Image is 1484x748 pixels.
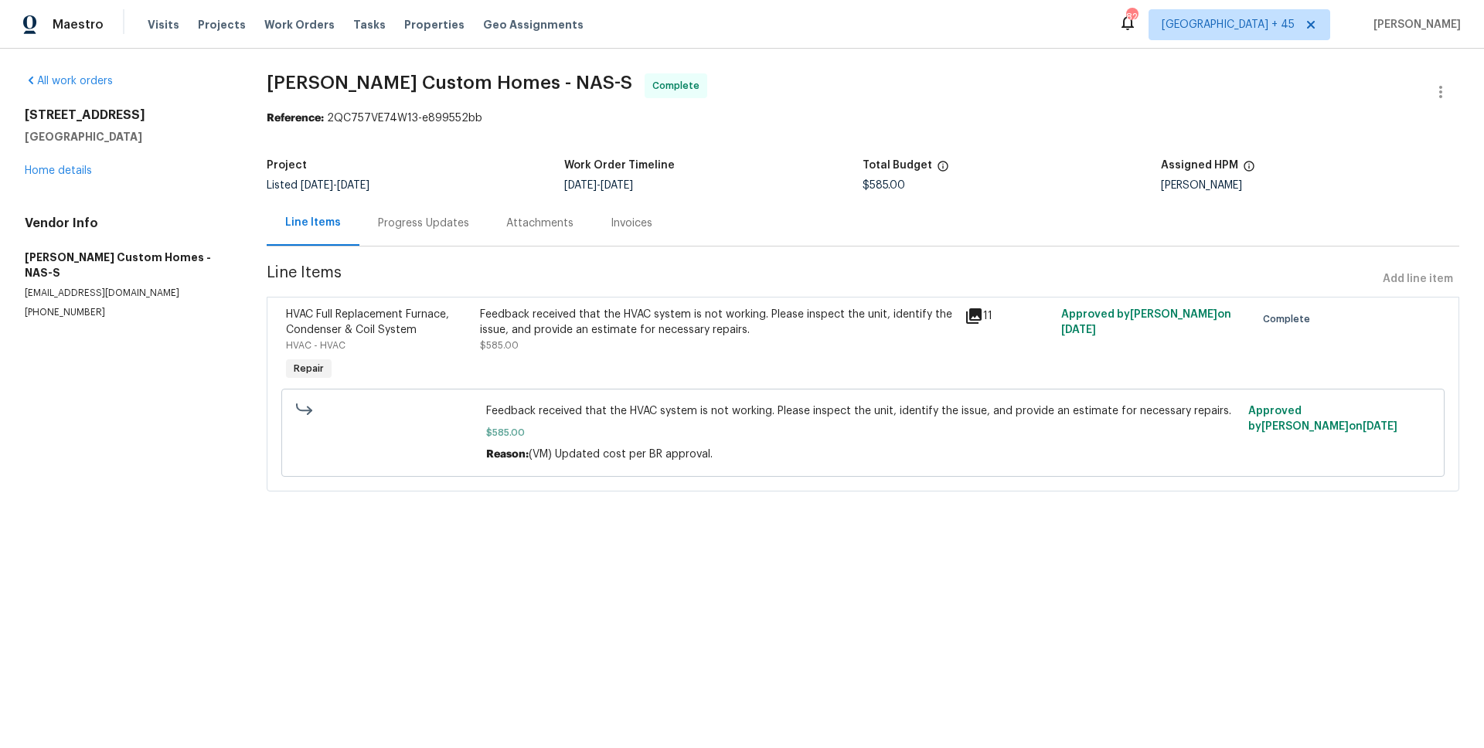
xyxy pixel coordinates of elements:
span: Approved by [PERSON_NAME] on [1248,406,1397,432]
h5: [PERSON_NAME] Custom Homes - NAS-S [25,250,230,280]
span: Maestro [53,17,104,32]
span: HVAC Full Replacement Furnace, Condenser & Coil System [286,309,449,335]
span: Geo Assignments [483,17,584,32]
span: Reason: [486,449,529,460]
span: [DATE] [1363,421,1397,432]
div: Attachments [506,216,574,231]
h5: Work Order Timeline [564,160,675,171]
span: [DATE] [1061,325,1096,335]
h5: Assigned HPM [1161,160,1238,171]
h5: Total Budget [863,160,932,171]
span: - [564,180,633,191]
span: Approved by [PERSON_NAME] on [1061,309,1231,335]
span: Complete [652,78,706,93]
span: The total cost of line items that have been proposed by Opendoor. This sum includes line items th... [937,160,949,180]
span: [DATE] [337,180,369,191]
span: Line Items [267,265,1377,294]
div: 2QC757VE74W13-e899552bb [267,110,1459,126]
span: Complete [1263,311,1316,327]
div: [PERSON_NAME] [1161,180,1459,191]
div: Invoices [611,216,652,231]
span: (VM) Updated cost per BR approval. [529,449,713,460]
p: [PHONE_NUMBER] [25,306,230,319]
span: [DATE] [601,180,633,191]
span: Properties [404,17,465,32]
span: Repair [288,361,330,376]
h2: [STREET_ADDRESS] [25,107,230,123]
span: Listed [267,180,369,191]
h5: [GEOGRAPHIC_DATA] [25,129,230,144]
span: $585.00 [486,425,1239,440]
span: [DATE] [301,180,333,191]
div: Feedback received that the HVAC system is not working. Please inspect the unit, identify the issu... [480,307,955,338]
span: - [301,180,369,191]
div: Progress Updates [378,216,469,231]
span: Visits [148,17,179,32]
span: [PERSON_NAME] [1367,17,1461,32]
div: 11 [965,307,1052,325]
span: Tasks [353,19,386,30]
span: HVAC - HVAC [286,341,345,350]
span: Feedback received that the HVAC system is not working. Please inspect the unit, identify the issu... [486,403,1239,419]
div: Line Items [285,215,341,230]
span: [DATE] [564,180,597,191]
b: Reference: [267,113,324,124]
span: Work Orders [264,17,335,32]
p: [EMAIL_ADDRESS][DOMAIN_NAME] [25,287,230,300]
h4: Vendor Info [25,216,230,231]
a: Home details [25,165,92,176]
span: $585.00 [863,180,905,191]
a: All work orders [25,76,113,87]
h5: Project [267,160,307,171]
span: Projects [198,17,246,32]
span: $585.00 [480,341,519,350]
span: The hpm assigned to this work order. [1243,160,1255,180]
span: [PERSON_NAME] Custom Homes - NAS-S [267,73,632,92]
span: [GEOGRAPHIC_DATA] + 45 [1162,17,1295,32]
div: 820 [1126,9,1137,25]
